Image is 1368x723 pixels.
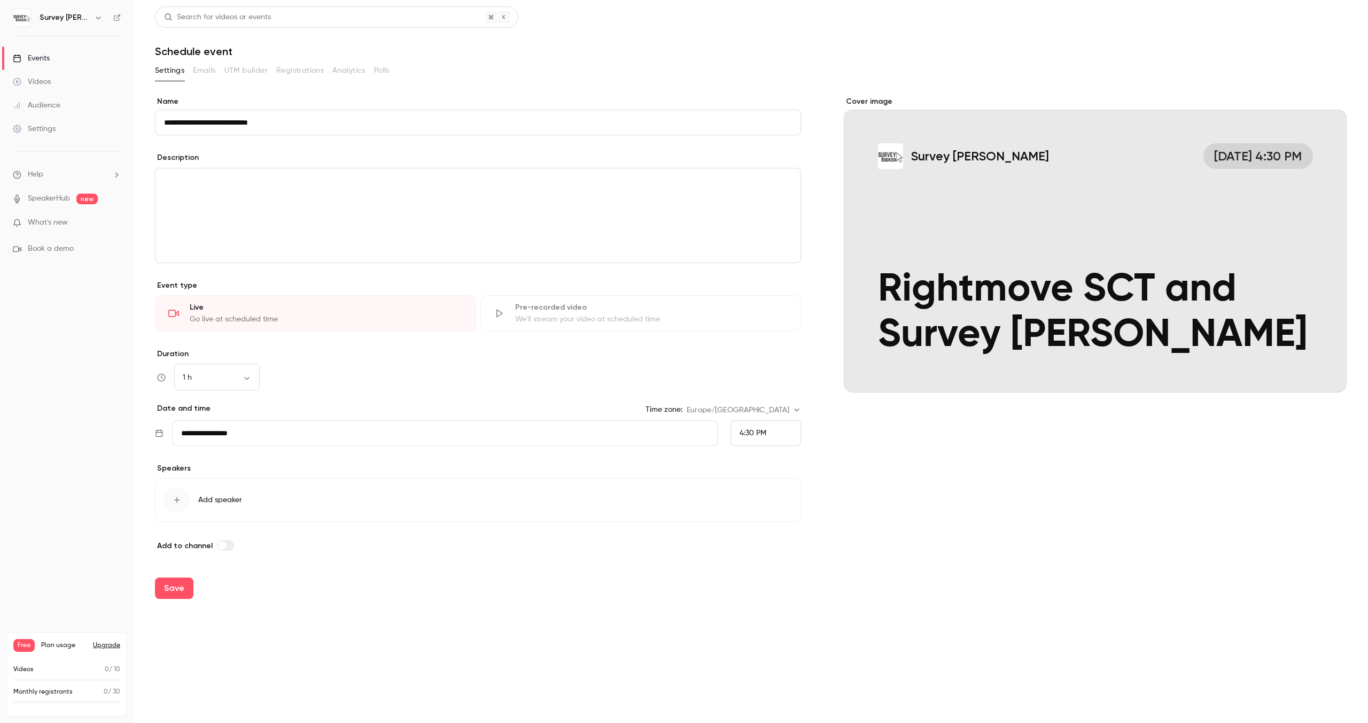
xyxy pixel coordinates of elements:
[155,152,199,163] label: Description
[104,687,120,697] p: / 30
[844,96,1347,393] section: Cover image
[155,168,801,263] section: description
[332,65,366,76] span: Analytics
[646,404,682,415] label: Time zone:
[155,478,801,522] button: Add speaker
[155,280,801,291] p: Event type
[174,372,260,383] div: 1 h
[224,65,268,76] span: UTM builder
[155,62,184,79] button: Settings
[190,302,463,313] div: Live
[515,302,788,313] div: Pre-recorded video
[276,65,324,76] span: Registrations
[193,65,215,76] span: Emails
[155,45,1347,58] h1: Schedule event
[156,168,800,263] div: editor
[13,76,51,87] div: Videos
[28,243,74,255] span: Book a demo
[155,578,193,599] button: Save
[155,96,801,107] label: Name
[13,9,30,26] img: Survey Booker CRM
[164,12,271,23] div: Search for videos or events
[730,420,801,446] div: From
[155,295,476,332] div: LiveGo live at scheduled time
[28,193,70,204] a: SpeakerHub
[374,65,390,76] span: Polls
[13,687,73,697] p: Monthly registrants
[41,641,87,650] span: Plan usage
[105,665,120,674] p: / 10
[480,295,802,332] div: Pre-recorded videoWe'll stream your video at scheduled time
[13,53,50,64] div: Events
[13,639,35,652] span: Free
[13,124,56,134] div: Settings
[155,403,211,414] p: Date and time
[844,96,1347,107] label: Cover image
[28,169,43,180] span: Help
[155,463,801,474] p: Speakers
[687,405,801,416] div: Europe/[GEOGRAPHIC_DATA]
[190,314,463,325] div: Go live at scheduled time
[105,666,109,673] span: 0
[28,217,68,228] span: What's new
[13,169,121,180] li: help-dropdown-opener
[740,429,766,437] span: 4:30 PM
[515,314,788,325] div: We'll stream your video at scheduled time
[157,541,213,550] span: Add to channel
[13,100,60,111] div: Audience
[198,495,242,505] span: Add speaker
[155,349,801,359] label: Duration
[104,689,108,695] span: 0
[40,12,90,23] h6: Survey [PERSON_NAME]
[13,665,34,674] p: Videos
[93,641,120,650] button: Upgrade
[76,194,98,204] span: new
[108,218,121,228] iframe: Noticeable Trigger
